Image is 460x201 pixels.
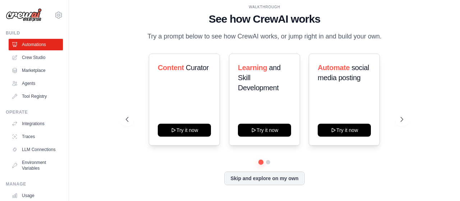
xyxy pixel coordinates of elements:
[318,64,369,82] span: social media posting
[6,30,63,36] div: Build
[9,144,63,155] a: LLM Connections
[238,64,267,72] span: Learning
[9,157,63,174] a: Environment Variables
[6,8,42,22] img: Logo
[126,13,403,26] h1: See how CrewAI works
[238,64,281,92] span: and Skill Development
[224,172,304,185] button: Skip and explore on my own
[6,181,63,187] div: Manage
[9,131,63,142] a: Traces
[158,124,211,137] button: Try it now
[158,64,184,72] span: Content
[9,118,63,129] a: Integrations
[9,78,63,89] a: Agents
[126,4,403,10] div: WALKTHROUGH
[6,109,63,115] div: Operate
[238,124,291,137] button: Try it now
[144,31,385,42] p: Try a prompt below to see how CrewAI works, or jump right in and build your own.
[186,64,209,72] span: Curator
[318,124,371,137] button: Try it now
[9,39,63,50] a: Automations
[318,64,350,72] span: Automate
[9,91,63,102] a: Tool Registry
[9,52,63,63] a: Crew Studio
[9,65,63,76] a: Marketplace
